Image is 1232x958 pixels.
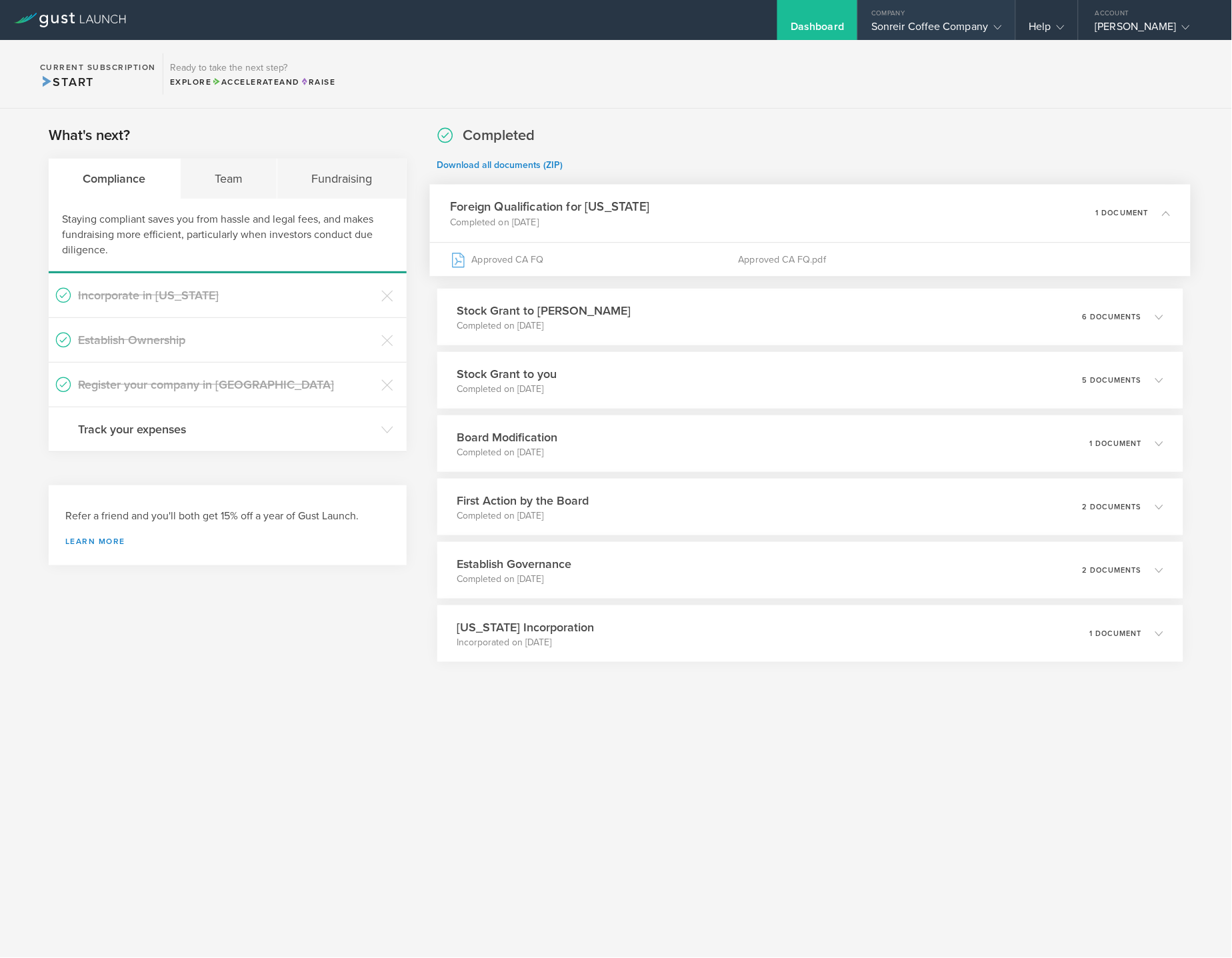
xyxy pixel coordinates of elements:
p: 6 documents [1083,313,1142,321]
h3: Establish Ownership [78,331,375,349]
p: 2 documents [1083,567,1142,574]
p: 2 documents [1083,503,1142,511]
h3: Stock Grant to you [457,365,557,383]
div: Help [1029,20,1065,40]
h3: [US_STATE] Incorporation [457,619,595,636]
h3: Track your expenses [78,421,375,438]
h3: Register your company in [GEOGRAPHIC_DATA] [78,376,375,393]
p: 1 document [1090,630,1142,637]
span: Start [40,75,94,89]
span: and [212,77,301,87]
p: 5 documents [1083,377,1142,384]
h3: Ready to take the next step? [170,63,335,73]
p: Completed on [DATE] [457,509,589,523]
h3: Refer a friend and you'll both get 15% off a year of Gust Launch. [65,509,390,524]
div: Compliance [49,159,181,199]
span: Accelerate [212,77,280,87]
h3: Foreign Qualification for [US_STATE] [450,198,649,216]
p: Completed on [DATE] [457,446,558,459]
p: Completed on [DATE] [457,573,572,586]
span: Raise [300,77,335,87]
div: Fundraising [277,159,407,199]
div: Ready to take the next step?ExploreAccelerateandRaise [163,53,342,95]
div: Staying compliant saves you from hassle and legal fees, and makes fundraising more efficient, par... [49,199,407,273]
p: Completed on [DATE] [450,215,649,229]
h2: Completed [463,126,535,145]
div: Approved CA FQ.pdf [738,243,1170,276]
div: Dashboard [791,20,844,40]
p: 1 document [1090,440,1142,447]
a: Download all documents (ZIP) [437,159,563,171]
div: Approved CA FQ [450,243,738,276]
h2: Current Subscription [40,63,156,71]
div: Sonreir Coffee Company [871,20,1001,40]
div: Explore [170,76,335,88]
p: Completed on [DATE] [457,383,557,396]
a: Learn more [65,537,390,545]
h2: What's next? [49,126,130,145]
h3: First Action by the Board [457,492,589,509]
p: Completed on [DATE] [457,319,631,333]
h3: Incorporate in [US_STATE] [78,287,375,304]
h3: Stock Grant to [PERSON_NAME] [457,302,631,319]
div: Team [181,159,278,199]
iframe: Chat Widget [1165,894,1232,958]
h3: Board Modification [457,429,558,446]
h3: Establish Governance [457,555,572,573]
p: Incorporated on [DATE] [457,636,595,649]
p: 1 document [1095,209,1149,217]
div: [PERSON_NAME] [1095,20,1209,40]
